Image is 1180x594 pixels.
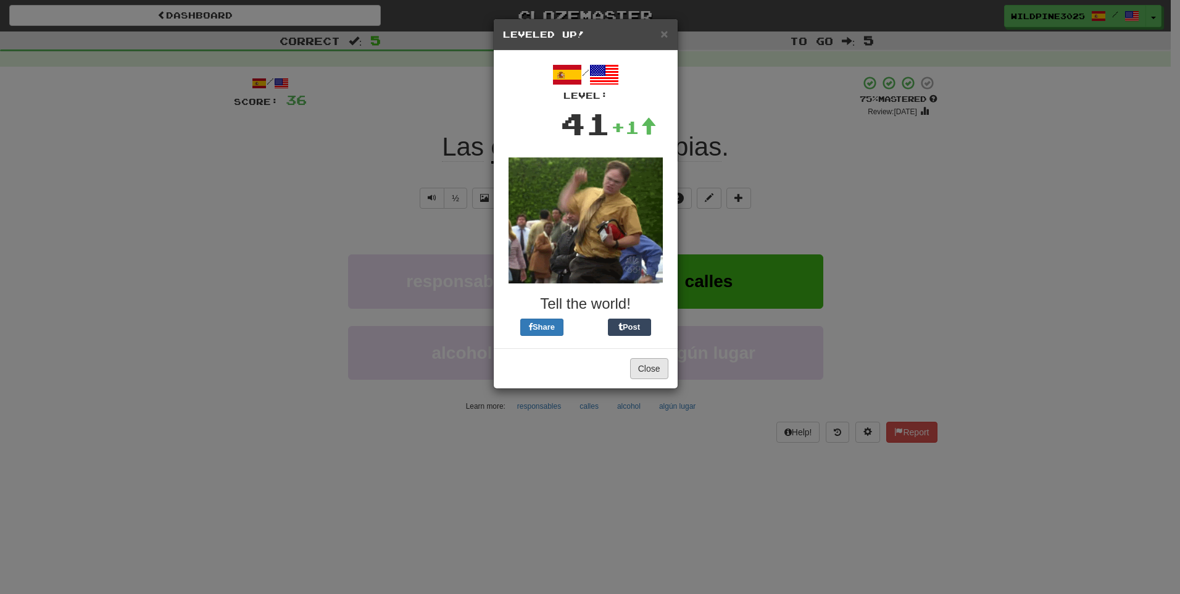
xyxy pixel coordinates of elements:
[503,90,668,102] div: Level:
[509,157,663,283] img: dwight-38fd9167b88c7212ef5e57fe3c23d517be8a6295dbcd4b80f87bd2b6bd7e5025.gif
[503,296,668,312] h3: Tell the world!
[660,27,668,41] span: ×
[660,27,668,40] button: Close
[520,319,563,336] button: Share
[611,115,657,140] div: +1
[630,358,668,379] button: Close
[563,319,608,336] iframe: X Post Button
[503,60,668,102] div: /
[608,319,651,336] button: Post
[560,102,611,145] div: 41
[503,28,668,41] h5: Leveled Up!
